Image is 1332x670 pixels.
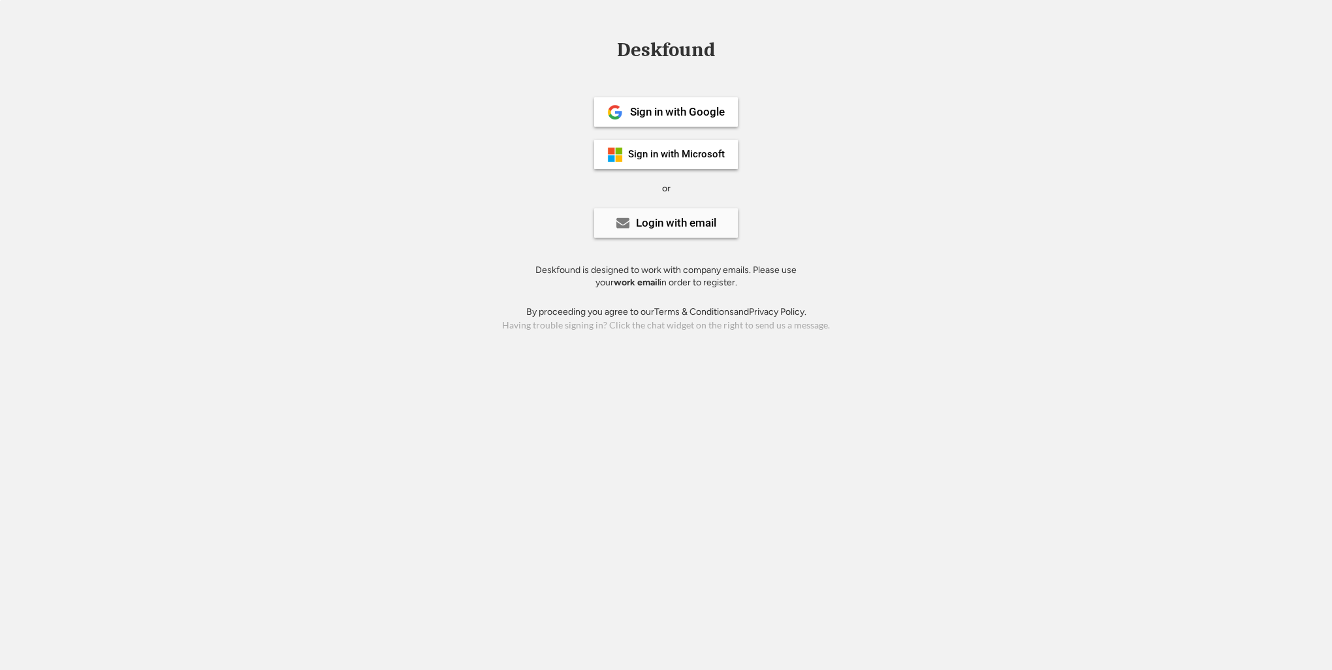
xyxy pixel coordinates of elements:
[654,306,734,317] a: Terms & Conditions
[628,150,725,159] div: Sign in with Microsoft
[610,40,721,60] div: Deskfound
[526,306,806,319] div: By proceeding you agree to our and
[607,147,623,163] img: ms-symbollockup_mssymbol_19.png
[662,182,671,195] div: or
[519,264,813,289] div: Deskfound is designed to work with company emails. Please use your in order to register.
[749,306,806,317] a: Privacy Policy.
[614,277,659,288] strong: work email
[607,104,623,120] img: 1024px-Google__G__Logo.svg.png
[636,217,716,229] div: Login with email
[630,106,725,118] div: Sign in with Google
